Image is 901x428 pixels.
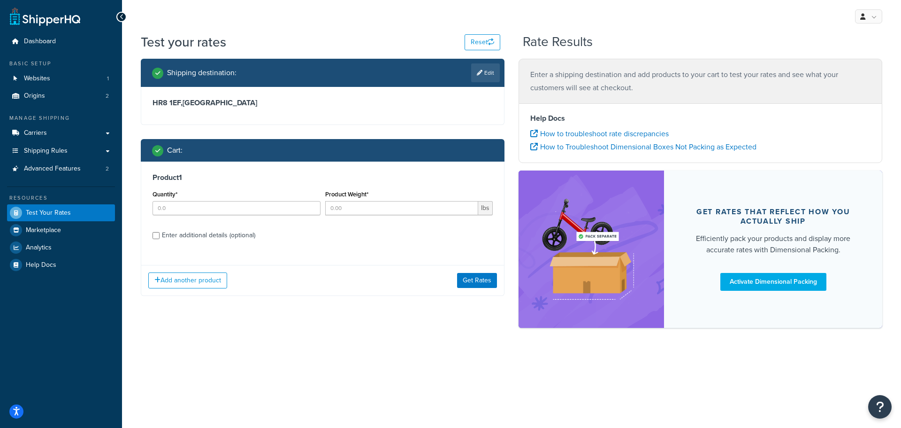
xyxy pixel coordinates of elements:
[530,68,870,94] p: Enter a shipping destination and add products to your cart to test your rates and see what your c...
[24,129,47,137] span: Carriers
[107,75,109,83] span: 1
[457,273,497,288] button: Get Rates
[465,34,500,50] button: Reset
[106,92,109,100] span: 2
[26,261,56,269] span: Help Docs
[7,204,115,221] a: Test Your Rates
[7,160,115,178] a: Advanced Features2
[26,244,52,252] span: Analytics
[148,272,227,288] button: Add another product
[167,69,237,77] h2: Shipping destination :
[7,194,115,202] div: Resources
[7,142,115,160] a: Shipping Rules
[153,191,177,198] label: Quantity*
[7,87,115,105] li: Origins
[141,33,226,51] h1: Test your rates
[471,63,500,82] a: Edit
[7,87,115,105] a: Origins2
[325,191,368,198] label: Product Weight*
[106,165,109,173] span: 2
[24,147,68,155] span: Shipping Rules
[26,209,71,217] span: Test Your Rates
[24,165,81,173] span: Advanced Features
[7,60,115,68] div: Basic Setup
[162,229,255,242] div: Enter additional details (optional)
[530,128,669,139] a: How to troubleshoot rate discrepancies
[7,70,115,87] a: Websites1
[478,201,493,215] span: lbs
[720,273,826,291] a: Activate Dimensional Packing
[24,38,56,46] span: Dashboard
[7,114,115,122] div: Manage Shipping
[523,35,593,49] h2: Rate Results
[7,33,115,50] a: Dashboard
[868,395,892,419] button: Open Resource Center
[7,239,115,256] a: Analytics
[7,160,115,178] li: Advanced Features
[533,185,650,313] img: feature-image-dim-d40ad3071a2b3c8e08177464837368e35600d3c5e73b18a22c1e4bb210dc32ac.png
[530,141,756,152] a: How to Troubleshoot Dimensional Boxes Not Packing as Expected
[24,75,50,83] span: Websites
[7,70,115,87] li: Websites
[687,233,860,256] div: Efficiently pack your products and display more accurate rates with Dimensional Packing.
[687,207,860,226] div: Get rates that reflect how you actually ship
[153,98,493,108] h3: HR8 1EF , [GEOGRAPHIC_DATA]
[7,125,115,142] a: Carriers
[530,113,870,124] h4: Help Docs
[26,226,61,234] span: Marketplace
[325,201,479,215] input: 0.00
[153,173,493,182] h3: Product 1
[167,146,183,155] h2: Cart :
[24,92,45,100] span: Origins
[153,201,321,215] input: 0.0
[153,232,160,239] input: Enter additional details (optional)
[7,222,115,239] a: Marketplace
[7,257,115,273] a: Help Docs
